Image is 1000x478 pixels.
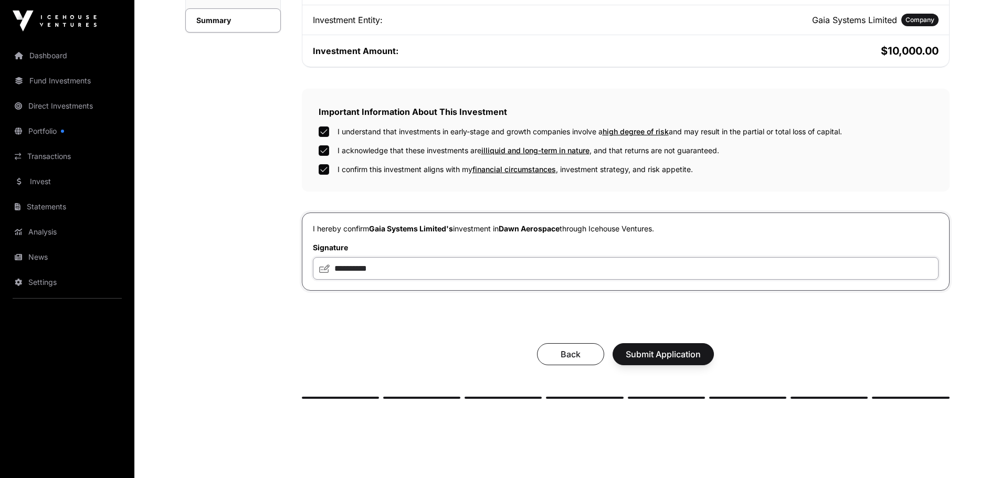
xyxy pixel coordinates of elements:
[481,146,590,155] span: illiquid and long-term in nature
[338,145,719,156] label: I acknowledge that these investments are , and that returns are not guaranteed.
[550,348,591,360] span: Back
[8,195,126,218] a: Statements
[313,46,398,56] span: Investment Amount:
[626,348,701,360] span: Submit Application
[8,44,126,67] a: Dashboard
[13,10,97,31] img: Icehouse Ventures Logo
[338,164,693,175] label: I confirm this investment aligns with my , investment strategy, and risk appetite.
[628,44,939,58] h2: $10,000.00
[8,170,126,193] a: Invest
[613,343,714,365] button: Submit Application
[603,127,669,136] span: high degree of risk
[812,14,897,26] h2: Gaia Systems Limited
[8,271,126,294] a: Settings
[8,220,126,243] a: Analysis
[313,224,939,234] p: I hereby confirm investment in through Icehouse Ventures.
[8,69,126,92] a: Fund Investments
[369,224,453,233] span: Gaia Systems Limited's
[313,14,624,26] div: Investment Entity:
[906,16,934,24] span: Company
[472,165,556,174] span: financial circumstances
[537,343,604,365] button: Back
[8,94,126,118] a: Direct Investments
[313,242,939,253] label: Signature
[319,105,933,118] h2: Important Information About This Investment
[8,120,126,143] a: Portfolio
[338,126,842,137] label: I understand that investments in early-stage and growth companies involve a and may result in the...
[185,8,281,33] a: Summary
[8,246,126,269] a: News
[8,145,126,168] a: Transactions
[499,224,560,233] span: Dawn Aerospace
[948,428,1000,478] iframe: Chat Widget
